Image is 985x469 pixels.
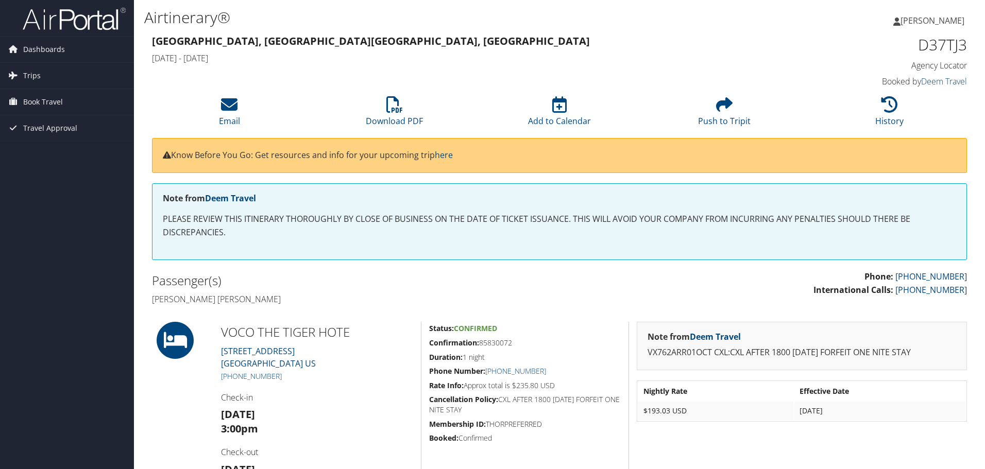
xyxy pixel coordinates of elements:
h4: Booked by [775,76,967,87]
p: VX762ARR01OCT CXL:CXL AFTER 1800 [DATE] FORFEIT ONE NITE STAY [648,346,956,359]
a: Deem Travel [921,76,967,87]
span: [PERSON_NAME] [901,15,964,26]
strong: Phone Number: [429,366,485,376]
h5: THORPREFERRED [429,419,621,429]
span: Travel Approval [23,115,77,141]
p: PLEASE REVIEW THIS ITINERARY THOROUGHLY BY CLOSE OF BUSINESS ON THE DATE OF TICKET ISSUANCE. THIS... [163,213,956,239]
strong: Membership ID: [429,419,486,429]
a: [STREET_ADDRESS][GEOGRAPHIC_DATA] US [221,345,316,369]
strong: Phone: [864,271,893,282]
strong: 3:00pm [221,422,258,436]
strong: Status: [429,323,454,333]
h5: CXL AFTER 1800 [DATE] FORFEIT ONE NITE STAY [429,394,621,414]
h4: [PERSON_NAME] [PERSON_NAME] [152,293,552,305]
h2: VOCO THE TIGER HOTE [221,323,413,341]
span: Trips [23,63,41,89]
h5: Confirmed [429,433,621,443]
a: Push to Tripit [698,102,751,127]
strong: [DATE] [221,407,255,421]
strong: Cancellation Policy: [429,394,498,404]
strong: [GEOGRAPHIC_DATA], [GEOGRAPHIC_DATA] [GEOGRAPHIC_DATA], [GEOGRAPHIC_DATA] [152,34,590,48]
h5: Approx total is $235.80 USD [429,380,621,391]
strong: Rate Info: [429,380,464,390]
td: $193.03 USD [638,402,793,420]
h1: D37TJ3 [775,34,967,56]
strong: Note from [163,193,256,204]
a: Download PDF [366,102,423,127]
a: Add to Calendar [528,102,591,127]
a: Email [219,102,240,127]
strong: Note from [648,331,741,342]
a: [PERSON_NAME] [893,5,975,36]
span: Confirmed [454,323,497,333]
h1: Airtinerary® [144,7,698,28]
td: [DATE] [794,402,965,420]
a: History [875,102,904,127]
h2: Passenger(s) [152,272,552,289]
h4: Check-in [221,392,413,403]
h4: Agency Locator [775,60,967,71]
span: Book Travel [23,89,63,115]
span: Dashboards [23,37,65,62]
a: [PHONE_NUMBER] [895,271,967,282]
strong: Confirmation: [429,338,479,348]
a: here [435,149,453,161]
img: airportal-logo.png [23,7,126,31]
a: [PHONE_NUMBER] [221,371,282,381]
h4: [DATE] - [DATE] [152,53,759,64]
h4: Check-out [221,446,413,458]
a: [PHONE_NUMBER] [485,366,546,376]
h5: 1 night [429,352,621,362]
a: Deem Travel [205,193,256,204]
strong: International Calls: [813,284,893,296]
th: Nightly Rate [638,382,793,401]
strong: Duration: [429,352,463,362]
strong: Booked: [429,433,458,443]
a: Deem Travel [690,331,741,342]
p: Know Before You Go: Get resources and info for your upcoming trip [163,149,956,162]
th: Effective Date [794,382,965,401]
a: [PHONE_NUMBER] [895,284,967,296]
h5: 85830072 [429,338,621,348]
